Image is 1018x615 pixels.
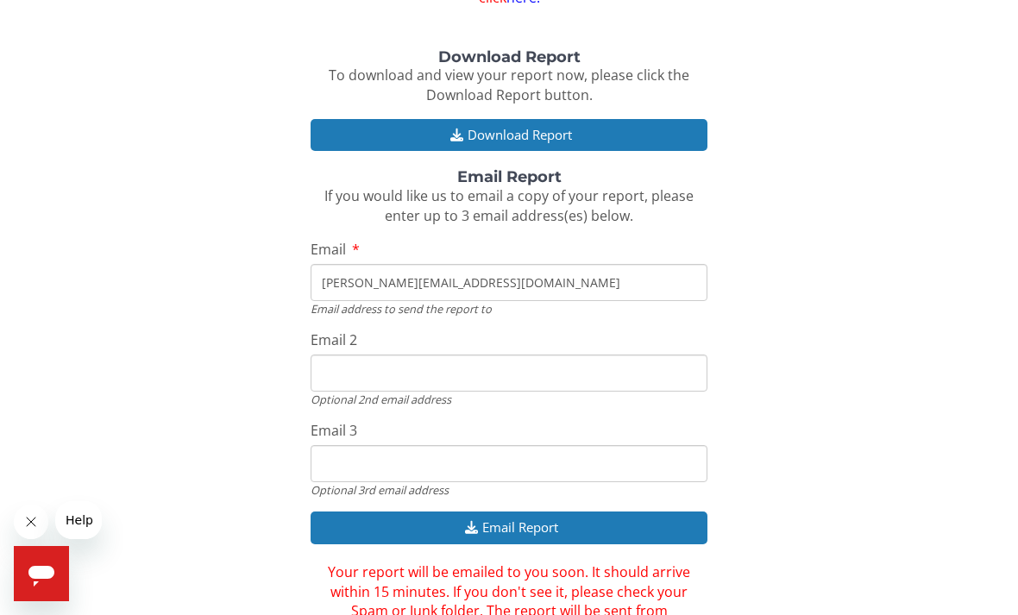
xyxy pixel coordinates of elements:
div: Email address to send the report to [311,301,707,317]
span: Email 2 [311,330,357,349]
button: Download Report [311,119,707,151]
div: Optional 3rd email address [311,482,707,498]
strong: Email Report [457,167,562,186]
iframe: Message from company [55,501,102,539]
button: Email Report [311,511,707,543]
span: Email [311,240,346,259]
iframe: Button to launch messaging window [14,546,69,601]
span: If you would like us to email a copy of your report, please enter up to 3 email address(es) below. [324,186,694,225]
span: To download and view your report now, please click the Download Report button. [329,66,689,104]
iframe: Close message [14,505,48,539]
span: Email 3 [311,421,357,440]
div: Optional 2nd email address [311,392,707,407]
strong: Download Report [438,47,581,66]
